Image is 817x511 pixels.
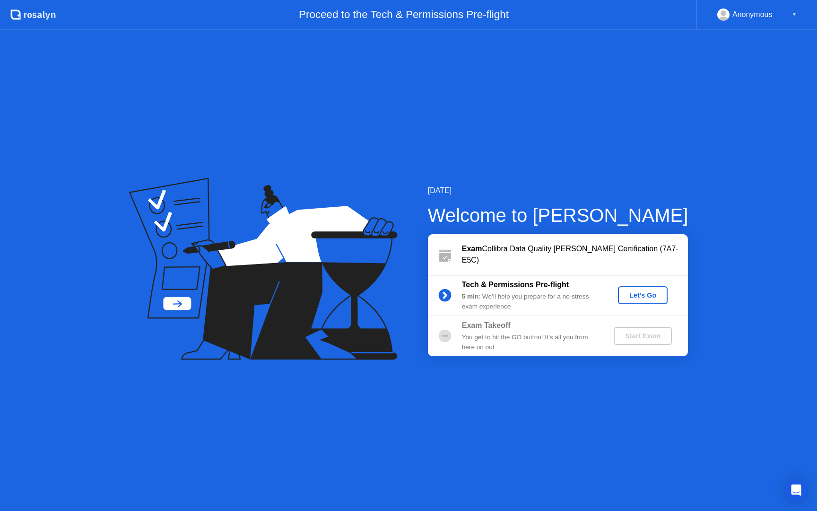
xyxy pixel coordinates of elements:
[462,321,511,329] b: Exam Takeoff
[462,333,598,352] div: You get to hit the GO button! It’s all you from here on out
[617,332,668,340] div: Start Exam
[462,243,688,266] div: Collibra Data Quality [PERSON_NAME] Certification (7A7-E5C)
[622,291,664,299] div: Let's Go
[614,327,672,345] button: Start Exam
[428,201,688,229] div: Welcome to [PERSON_NAME]
[792,9,797,21] div: ▼
[462,245,482,253] b: Exam
[462,281,569,289] b: Tech & Permissions Pre-flight
[462,292,598,311] div: : We’ll help you prepare for a no-stress exam experience
[462,293,479,300] b: 5 min
[732,9,773,21] div: Anonymous
[618,286,668,304] button: Let's Go
[785,479,808,502] div: Open Intercom Messenger
[428,185,688,196] div: [DATE]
